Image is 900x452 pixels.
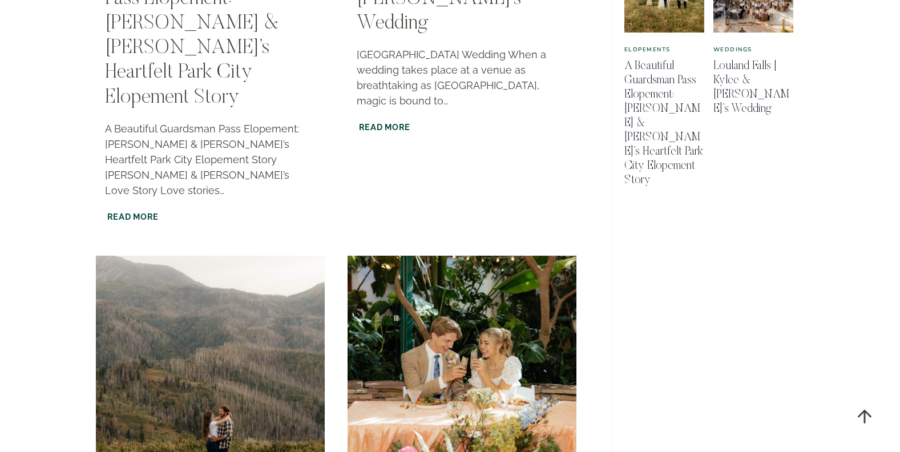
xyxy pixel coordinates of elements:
[357,47,567,108] p: [GEOGRAPHIC_DATA] Wedding When a wedding takes place at a venue as breathtaking as [GEOGRAPHIC_DA...
[846,398,883,435] a: Scroll to top
[713,60,789,115] a: Louland Falls | Kylee & [PERSON_NAME]’s Wedding
[624,60,703,186] a: A Beautiful Guardsman Pass Elopement: [PERSON_NAME] & [PERSON_NAME]’s Heartfelt Park City Elopeme...
[713,46,752,54] a: Weddings
[105,121,316,198] p: A Beautiful Guardsman Pass Elopement: [PERSON_NAME] & [PERSON_NAME]’s Heartfelt Park City Elopeme...
[357,120,413,134] a: Read More
[105,209,161,224] a: Read More
[624,46,671,54] a: Elopements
